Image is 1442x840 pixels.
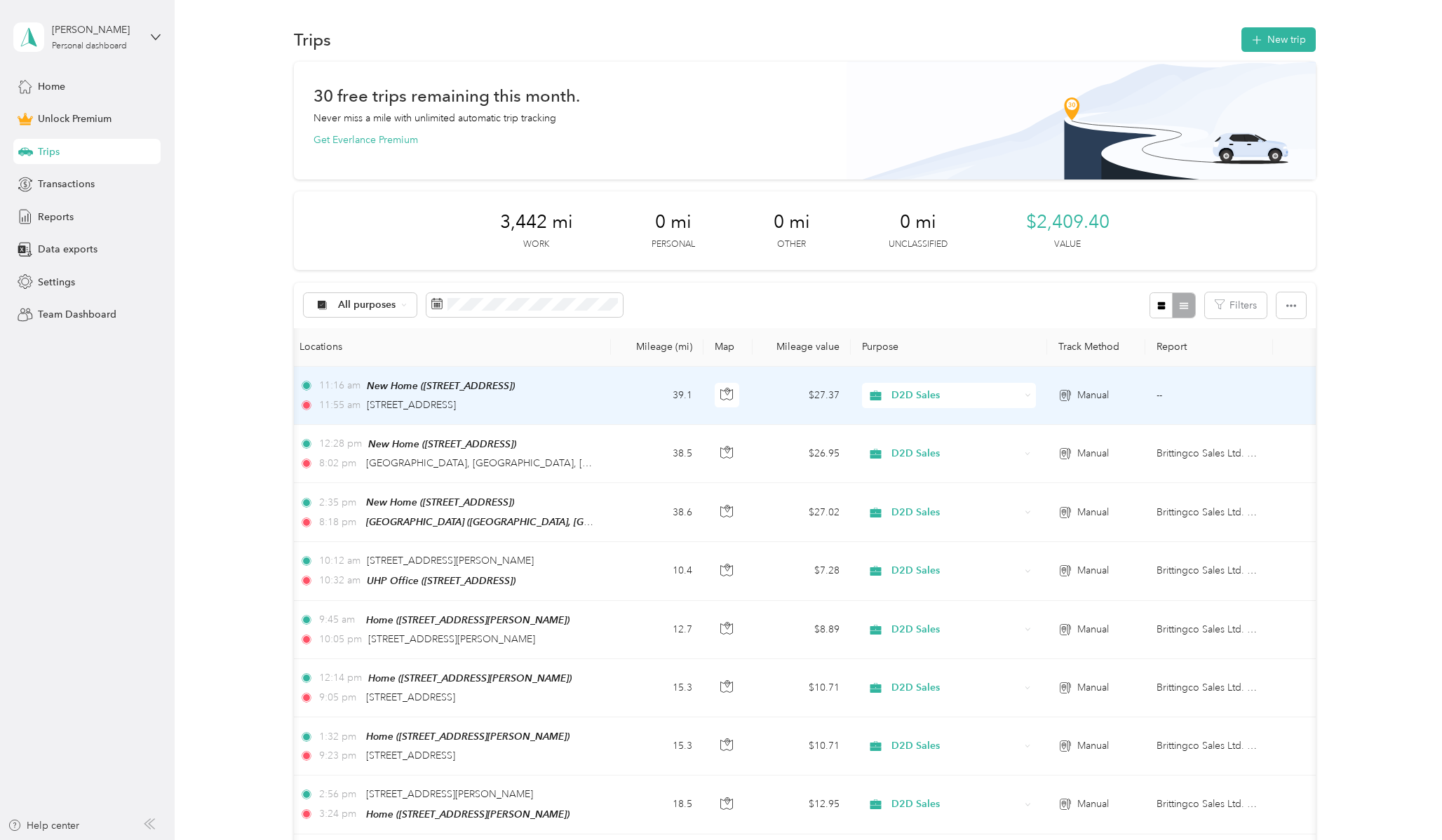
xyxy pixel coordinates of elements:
[1077,388,1109,403] span: Manual
[891,738,1020,754] span: D2D Sales
[891,797,1020,812] span: D2D Sales
[1145,425,1273,483] td: Brittingco Sales Ltd. 2025
[319,806,359,822] span: 3:24 pm
[38,177,95,191] span: Transactions
[319,573,360,588] span: 10:32 am
[314,88,580,103] h1: 30 free trips remaining this month.
[753,425,851,483] td: $26.95
[847,62,1316,179] img: Banner
[611,717,703,775] td: 15.3
[1205,292,1267,318] button: Filters
[366,808,570,820] span: Home ([STREET_ADDRESS][PERSON_NAME])
[319,456,359,471] span: 8:02 pm
[891,505,1020,520] span: D2D Sales
[368,672,572,684] span: Home ([STREET_ADDRESS][PERSON_NAME])
[38,210,74,224] span: Reports
[319,378,360,393] span: 11:16 am
[1145,542,1273,600] td: Brittingco Sales Ltd. 2025
[753,542,851,600] td: $7.28
[1077,563,1109,578] span: Manual
[38,307,116,322] span: Team Dashboard
[314,133,418,147] button: Get Everlance Premium
[891,563,1020,578] span: D2D Sales
[366,496,514,508] span: New Home ([STREET_ADDRESS])
[1145,328,1273,367] th: Report
[367,555,534,567] span: [STREET_ADDRESS][PERSON_NAME]
[366,516,1090,528] span: [GEOGRAPHIC_DATA] ([GEOGRAPHIC_DATA], [GEOGRAPHIC_DATA], [GEOGRAPHIC_DATA], [GEOGRAPHIC_DATA], [G...
[652,238,695,251] p: Personal
[753,717,851,775] td: $10.71
[753,328,851,367] th: Mileage value
[52,22,140,37] div: [PERSON_NAME]
[753,775,851,834] td: $12.95
[611,542,703,600] td: 10.4
[319,690,359,705] span: 9:05 pm
[1145,601,1273,659] td: Brittingco Sales Ltd. 2025
[319,748,359,764] span: 9:23 pm
[891,622,1020,637] span: D2D Sales
[368,633,535,645] span: [STREET_ADDRESS][PERSON_NAME]
[1145,483,1273,542] td: Brittingco Sales Ltd. 2025
[1145,775,1273,834] td: Brittingco Sales Ltd. 2025
[611,328,703,367] th: Mileage (mi)
[38,275,75,290] span: Settings
[319,632,362,647] span: 10:05 pm
[611,601,703,659] td: 12.7
[319,515,359,530] span: 8:18 pm
[1047,328,1145,367] th: Track Method
[319,670,362,686] span: 12:14 pm
[319,612,359,628] span: 9:45 am
[366,731,570,742] span: Home ([STREET_ADDRESS][PERSON_NAME])
[367,399,456,411] span: [STREET_ADDRESS]
[288,328,611,367] th: Locations
[366,457,787,469] span: [GEOGRAPHIC_DATA], [GEOGRAPHIC_DATA], [GEOGRAPHIC_DATA], [GEOGRAPHIC_DATA]
[368,438,516,449] span: New Home ([STREET_ADDRESS])
[366,614,570,625] span: Home ([STREET_ADDRESS][PERSON_NAME])
[314,111,556,126] p: Never miss a mile with unlimited automatic trip tracking
[38,144,60,159] span: Trips
[1077,797,1109,812] span: Manual
[1054,238,1081,251] p: Value
[294,32,331,47] h1: Trips
[319,398,360,413] span: 11:55 am
[753,367,851,425] td: $27.37
[366,691,455,703] span: [STREET_ADDRESS]
[703,328,753,367] th: Map
[753,483,851,542] td: $27.02
[774,211,810,233] span: 0 mi
[1363,761,1442,840] iframe: Everlance-gr Chat Button Frame
[367,575,516,586] span: UHP Office ([STREET_ADDRESS])
[38,111,112,126] span: Unlock Premium
[1077,680,1109,696] span: Manual
[891,680,1020,696] span: D2D Sales
[1145,367,1273,425] td: --
[611,775,703,834] td: 18.5
[8,818,79,833] button: Help center
[1241,27,1316,52] button: New trip
[1077,622,1109,637] span: Manual
[891,388,1020,403] span: D2D Sales
[500,211,573,233] span: 3,442 mi
[1026,211,1110,233] span: $2,409.40
[1145,717,1273,775] td: Brittingco Sales Ltd. 2025
[319,553,360,569] span: 10:12 am
[38,79,65,94] span: Home
[1077,446,1109,461] span: Manual
[655,211,692,233] span: 0 mi
[52,42,127,50] div: Personal dashboard
[367,380,515,391] span: New Home ([STREET_ADDRESS])
[891,446,1020,461] span: D2D Sales
[851,328,1047,367] th: Purpose
[753,601,851,659] td: $8.89
[1077,505,1109,520] span: Manual
[777,238,806,251] p: Other
[1145,659,1273,717] td: Brittingco Sales Ltd. 2025
[611,367,703,425] td: 39.1
[319,495,359,510] span: 2:35 pm
[611,425,703,483] td: 38.5
[611,483,703,542] td: 38.6
[753,659,851,717] td: $10.71
[523,238,549,251] p: Work
[319,436,362,452] span: 12:28 pm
